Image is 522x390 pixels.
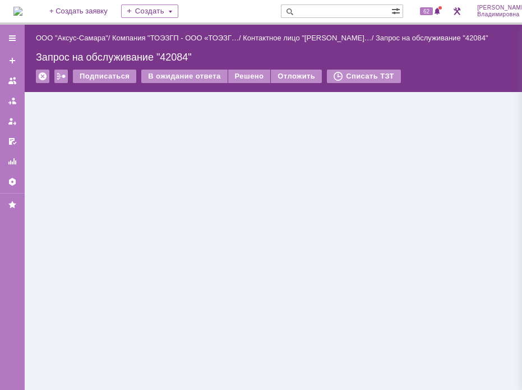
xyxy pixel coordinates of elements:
[243,34,372,42] a: Контактное лицо "[PERSON_NAME]…
[3,132,21,150] a: Мои согласования
[112,34,243,42] div: /
[391,5,403,16] span: Расширенный поиск
[450,4,464,18] a: Перейти в интерфейс администратора
[121,4,178,18] div: Создать
[3,72,21,90] a: Заявки на командах
[3,112,21,130] a: Мои заявки
[3,173,21,191] a: Настройки
[3,153,21,171] a: Отчеты
[420,7,433,15] span: 62
[243,34,376,42] div: /
[3,52,21,70] a: Создать заявку
[36,34,112,42] div: /
[376,34,488,42] div: Запрос на обслуживание "42084"
[13,7,22,16] img: logo
[3,92,21,110] a: Заявки в моей ответственности
[13,7,22,16] a: Перейти на домашнюю страницу
[112,34,239,42] a: Компания "ТОЭЗГП - ООО «ТОЭЗГ…
[36,34,108,42] a: ООО "Аксус-Самара"
[36,70,49,83] div: Удалить
[54,70,68,83] div: Работа с массовостью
